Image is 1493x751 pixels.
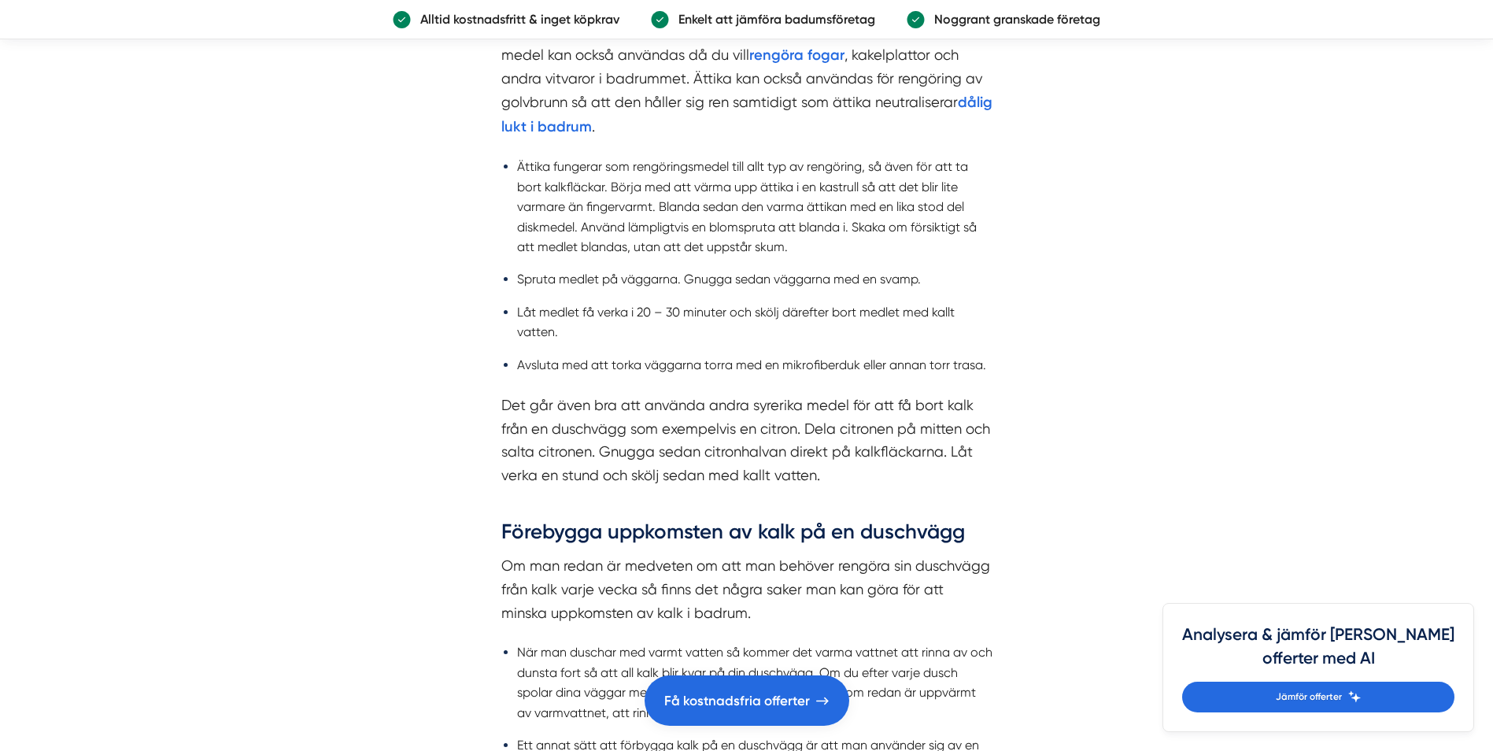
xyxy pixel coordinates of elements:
p: Enkelt att jämföra badumsföretag [669,9,875,29]
a: Få kostnadsfria offerter [645,675,849,726]
p: Noggrant granskade företag [925,9,1100,29]
li: Avsluta med att torka väggarna torra med en mikrofiberduk eller annan torr trasa. [517,355,992,375]
li: Spruta medlet på väggarna. Gnugga sedan väggarna med en svamp. [517,269,992,289]
h3: Förebygga uppkomsten av kalk på en duschvägg [501,518,992,554]
h4: Analysera & jämför [PERSON_NAME] offerter med AI [1182,623,1454,682]
p: Alltid kostnadsfritt & inget köpkrav [411,9,619,29]
a: rengöra fogar [749,46,844,63]
p: Om man redan är medveten om att man behöver rengöra sin duschvägg från kalk varje vecka så finns ... [501,554,992,624]
a: Jämför offerter [1182,682,1454,712]
span: Få kostnadsfria offerter [664,690,810,712]
li: Ättika fungerar som rengöringsmedel till allt typ av rengöring, så även för att ta bort kalkfläck... [517,157,992,257]
li: Låt medlet få verka i 20 – 30 minuter och skölj därefter bort medlet med kallt vatten. [517,302,992,342]
li: När man duschar med varmt vatten så kommer det varma vattnet att rinna av och dunsta fort så att ... [517,642,992,723]
a: dålig lukt i badrum [501,94,992,135]
strong: rengöra fogar [749,46,844,64]
p: Det går även bra att använda andra syrerika medel för att få bort kalk från en duschvägg som exem... [501,394,992,510]
span: Jämför offerter [1276,690,1342,705]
